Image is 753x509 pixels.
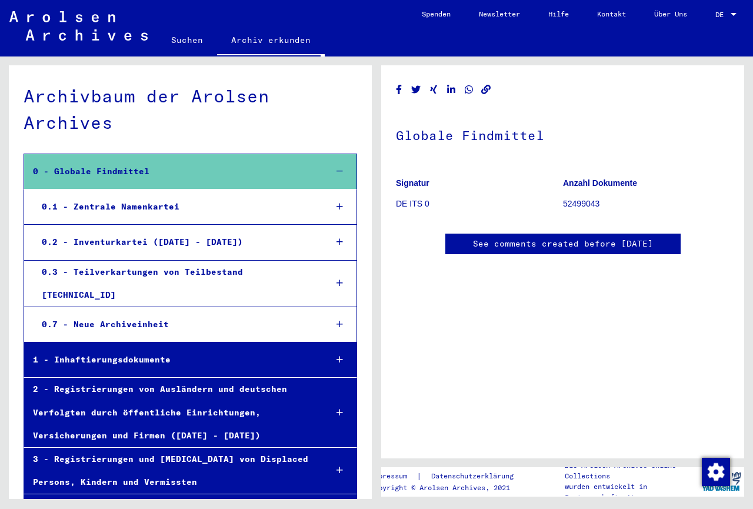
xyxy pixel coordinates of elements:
div: 0 - Globale Findmittel [24,160,317,183]
a: Archiv erkunden [217,26,325,56]
div: | [370,470,528,483]
button: Share on Facebook [393,82,405,97]
a: Impressum [370,470,417,483]
div: Archivbaum der Arolsen Archives [24,83,357,136]
p: Copyright © Arolsen Archives, 2021 [370,483,528,493]
div: 1 - Inhaftierungsdokumente [24,348,317,371]
img: Zustimmung ändern [702,458,730,486]
img: Arolsen_neg.svg [9,11,148,41]
a: Suchen [157,26,217,54]
div: 0.1 - Zentrale Namenkartei [33,195,317,218]
img: yv_logo.png [699,467,744,496]
button: Share on Twitter [410,82,422,97]
div: 0.7 - Neue Archiveinheit [33,313,317,336]
button: Share on Xing [428,82,440,97]
button: Copy link [480,82,492,97]
span: DE [715,11,728,19]
h1: Globale Findmittel [396,108,729,160]
b: Anzahl Dokumente [563,178,637,188]
b: Signatur [396,178,429,188]
p: Die Arolsen Archives Online-Collections [565,460,699,481]
div: 0.3 - Teilverkartungen von Teilbestand [TECHNICAL_ID] [33,261,317,307]
a: Datenschutzerklärung [422,470,528,483]
div: 3 - Registrierungen und [MEDICAL_DATA] von Displaced Persons, Kindern und Vermissten [24,448,317,494]
div: Zustimmung ändern [701,457,729,485]
div: 0.2 - Inventurkartei ([DATE] - [DATE]) [33,231,317,254]
button: Share on LinkedIn [445,82,458,97]
p: 52499043 [563,198,729,210]
div: 2 - Registrierungen von Ausländern und deutschen Verfolgten durch öffentliche Einrichtungen, Vers... [24,378,317,447]
a: See comments created before [DATE] [473,238,653,250]
button: Share on WhatsApp [463,82,475,97]
p: wurden entwickelt in Partnerschaft mit [565,481,699,503]
p: DE ITS 0 [396,198,562,210]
